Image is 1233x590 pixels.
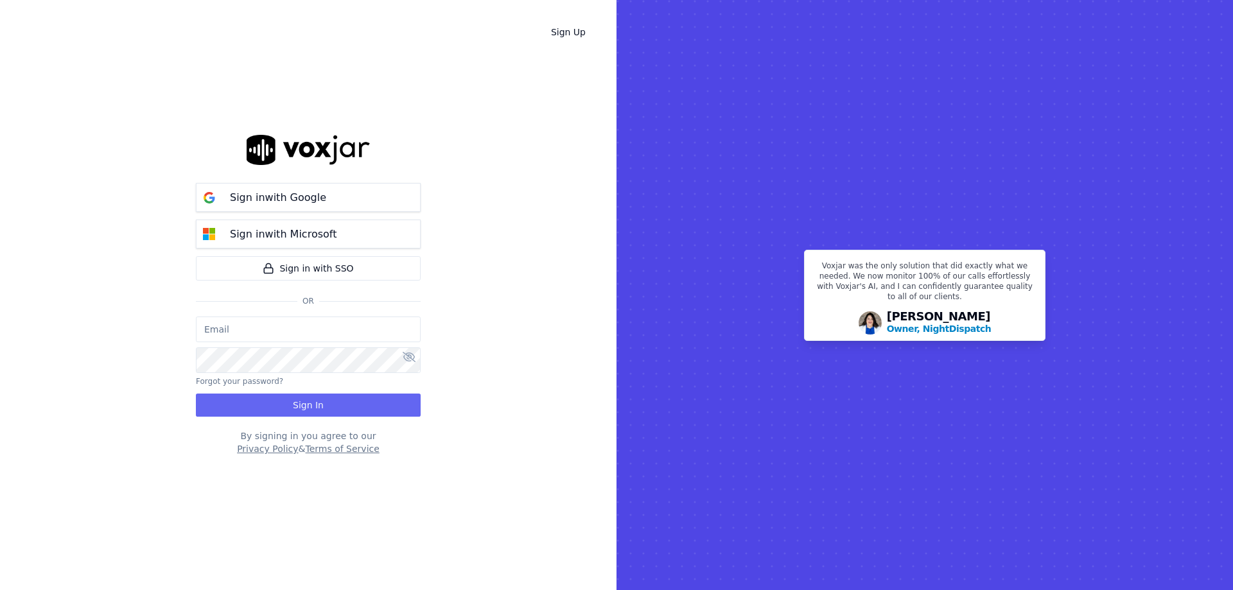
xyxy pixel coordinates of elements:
[247,135,370,165] img: logo
[196,394,421,417] button: Sign In
[197,185,222,211] img: google Sign in button
[237,442,298,455] button: Privacy Policy
[230,190,326,205] p: Sign in with Google
[859,311,882,334] img: Avatar
[196,429,421,455] div: By signing in you agree to our &
[305,442,379,455] button: Terms of Service
[196,376,283,386] button: Forgot your password?
[297,296,319,306] span: Or
[812,261,1037,307] p: Voxjar was the only solution that did exactly what we needed. We now monitor 100% of our calls ef...
[196,256,421,281] a: Sign in with SSO
[196,220,421,248] button: Sign inwith Microsoft
[887,322,992,335] p: Owner, NightDispatch
[887,311,992,335] div: [PERSON_NAME]
[230,227,337,242] p: Sign in with Microsoft
[196,183,421,212] button: Sign inwith Google
[541,21,596,44] a: Sign Up
[197,221,222,247] img: microsoft Sign in button
[196,317,421,342] input: Email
